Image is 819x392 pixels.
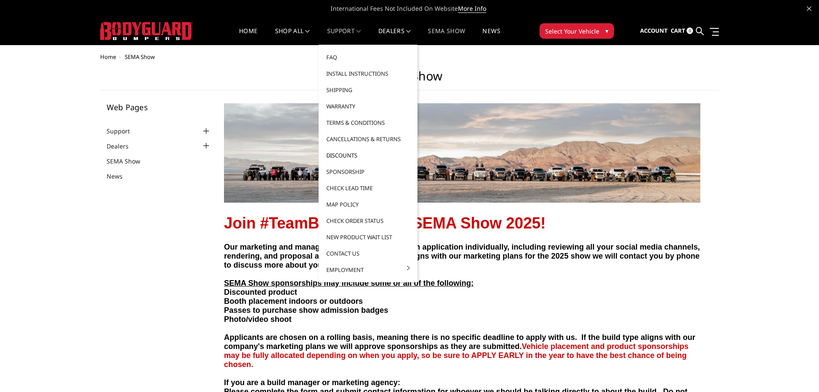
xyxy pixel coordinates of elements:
[322,65,414,82] a: Install Instructions
[540,23,614,39] button: Select Your Vehicle
[640,19,668,43] a: Account
[317,351,359,358] strong: Vehicle Model:
[100,69,719,90] h1: SEMA Show
[428,28,465,45] a: SEMA Show
[107,157,151,166] a: SEMA Show
[322,262,414,278] a: Employment
[378,28,411,45] a: Dealers
[640,27,668,34] span: Account
[125,53,155,61] span: SEMA Show
[322,164,414,180] a: Sponsorship
[322,131,414,147] a: Cancellations & Returns
[239,28,258,45] a: Home
[322,98,414,114] a: Warranty
[322,229,414,245] a: New Product Wait List
[322,180,414,196] a: Check Lead Time
[482,28,500,45] a: News
[107,172,133,181] a: News
[100,22,193,40] img: BODYGUARD BUMPERS
[275,28,310,45] a: shop all
[776,351,819,392] iframe: Chat Widget
[458,4,486,13] a: More Info
[100,53,116,61] a: Home
[671,27,685,34] span: Cart
[322,82,414,98] a: Shipping
[107,103,212,111] h5: Web Pages
[545,27,599,36] span: Select Your Vehicle
[322,49,414,65] a: FAQ
[322,245,414,262] a: Contact Us
[107,142,139,151] a: Dealers
[322,147,414,164] a: Discounts
[671,19,693,43] a: Cart 0
[322,196,414,213] a: MAP Policy
[687,28,693,34] span: 0
[322,213,414,229] a: Check Order Status
[605,26,608,35] span: ▾
[159,351,198,358] strong: Vehicle Make:
[322,114,414,131] a: Terms & Conditions
[107,127,141,136] a: Support
[327,28,361,45] a: Support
